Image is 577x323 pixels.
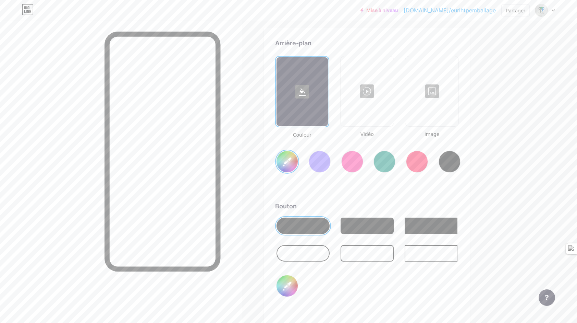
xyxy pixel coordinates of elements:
span: Image [405,131,459,138]
div: Bouton [275,201,459,211]
span: Vidéo [340,131,394,138]
a: [DOMAIN_NAME]/eurlhtpemballage [404,6,496,14]
span: Couleur [275,131,329,139]
div: Partager [506,7,525,14]
div: Arrière-plan [275,38,459,48]
img: eurlhtpemballage [535,4,548,17]
font: Mise à niveau [366,8,398,13]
